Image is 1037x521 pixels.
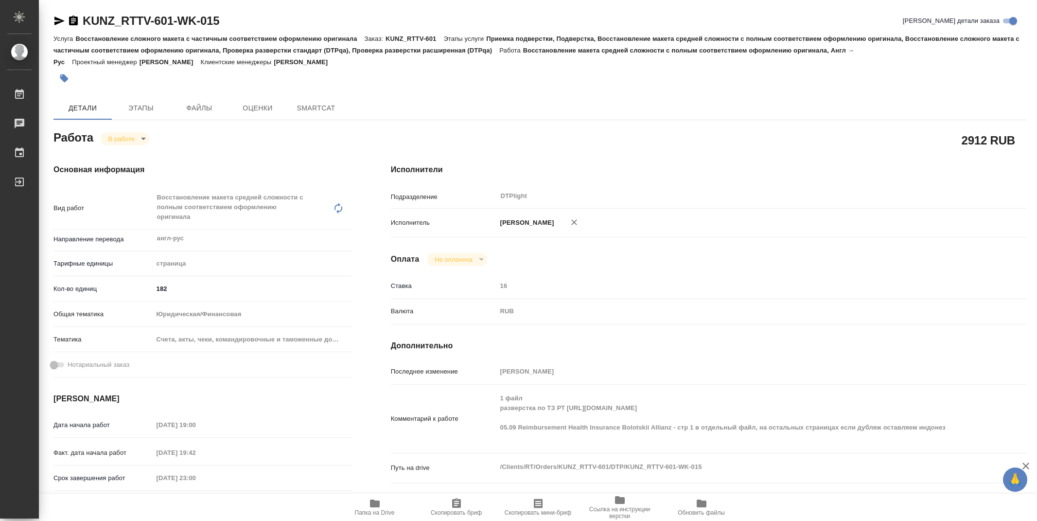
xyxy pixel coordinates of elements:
button: 🙏 [1003,467,1027,492]
p: Срок завершения работ [53,473,153,483]
div: Счета, акты, чеки, командировочные и таможенные документы [153,331,352,348]
p: Подразделение [391,192,497,202]
h4: [PERSON_NAME] [53,393,352,405]
h4: Оплата [391,253,420,265]
p: Приемка подверстки, Подверстка, Восстановление макета средней сложности с полным соответствием оф... [53,35,1019,54]
textarea: 1 файл разверстка по ТЗ РТ [URL][DOMAIN_NAME] 05.09 Reimbursement Health Insurance Bolotskii Alli... [497,390,973,446]
input: Пустое поле [497,279,973,293]
a: KUNZ_RTTV-601-WK-015 [83,14,219,27]
span: 🙏 [1007,469,1023,490]
p: Тематика [53,335,153,344]
p: Восстановление сложного макета с частичным соответствием оформлению оригинала [75,35,364,42]
button: Скопировать ссылку для ЯМессенджера [53,15,65,27]
p: Валюта [391,306,497,316]
p: Кол-во единиц [53,284,153,294]
h2: Работа [53,128,93,145]
span: Оценки [234,102,281,114]
p: Дата начала работ [53,420,153,430]
div: В работе [101,132,149,145]
p: Последнее изменение [391,367,497,377]
input: Пустое поле [153,446,238,460]
p: Факт. дата начала работ [53,448,153,458]
span: SmartCat [293,102,339,114]
h4: Исполнители [391,164,1026,176]
p: Исполнитель [391,218,497,228]
button: Скопировать бриф [416,494,497,521]
span: Этапы [118,102,164,114]
button: Скопировать ссылку [68,15,79,27]
button: Обновить файлы [661,494,742,521]
div: страница [153,255,352,272]
input: Пустое поле [497,364,973,378]
p: Заказ: [365,35,386,42]
span: Файлы [176,102,223,114]
input: Пустое поле [153,471,238,485]
span: Детали [59,102,106,114]
button: Удалить исполнителя [563,212,585,233]
p: Общая тематика [53,309,153,319]
h2: 2912 RUB [962,132,1015,148]
div: В работе [427,253,487,266]
span: Скопировать мини-бриф [505,509,571,516]
h4: Основная информация [53,164,352,176]
textarea: /Clients/RT/Orders/KUNZ_RTTV-601/DTP/KUNZ_RTTV-601-WK-015 [497,459,973,475]
p: Работа [499,47,523,54]
input: Пустое поле [153,418,238,432]
span: Папка на Drive [355,509,395,516]
span: Скопировать бриф [431,509,482,516]
p: Направление перевода [53,234,153,244]
input: ✎ Введи что-нибудь [153,282,352,296]
p: [PERSON_NAME] [497,218,554,228]
button: Папка на Drive [334,494,416,521]
p: KUNZ_RTTV-601 [386,35,443,42]
p: Путь на drive [391,463,497,473]
p: Услуга [53,35,75,42]
h4: Дополнительно [391,340,1026,352]
div: Юридическая/Финансовая [153,306,352,323]
p: [PERSON_NAME] [274,58,335,66]
span: Обновить файлы [678,509,725,516]
p: [PERSON_NAME] [140,58,201,66]
button: Добавить тэг [53,68,75,89]
p: Клиентские менеджеры [201,58,274,66]
p: Вид работ [53,203,153,213]
button: Скопировать мини-бриф [497,494,579,521]
p: Проектный менеджер [72,58,139,66]
button: В работе [105,135,138,143]
button: Не оплачена [432,255,475,264]
p: Комментарий к работе [391,414,497,424]
button: Ссылка на инструкции верстки [579,494,661,521]
p: Тарифные единицы [53,259,153,269]
div: RUB [497,303,973,320]
span: Ссылка на инструкции верстки [585,506,655,520]
span: [PERSON_NAME] детали заказа [903,16,1000,26]
span: Нотариальный заказ [68,360,129,370]
p: Этапы услуги [443,35,486,42]
p: Ставка [391,281,497,291]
